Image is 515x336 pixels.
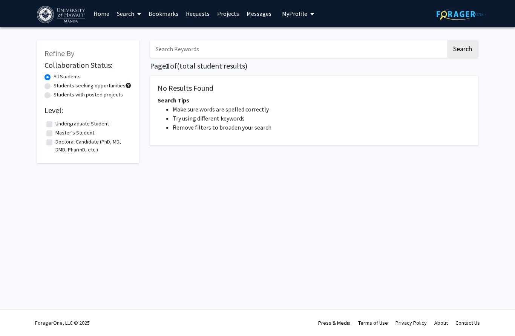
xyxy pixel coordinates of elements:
span: My Profile [282,10,307,17]
input: Search Keywords [150,40,446,58]
a: Projects [213,0,243,27]
button: Search [447,40,478,58]
a: Privacy Policy [395,319,427,326]
h5: No Results Found [158,84,471,93]
a: Bookmarks [145,0,182,27]
span: 1 [166,61,170,70]
div: ForagerOne, LLC © 2025 [35,310,90,336]
nav: Page navigation [150,153,478,170]
a: Terms of Use [358,319,388,326]
a: Press & Media [318,319,351,326]
label: All Students [54,73,81,81]
label: Doctoral Candidate (PhD, MD, DMD, PharmD, etc.) [55,138,129,154]
img: ForagerOne Logo [437,8,484,20]
a: Home [90,0,113,27]
a: About [434,319,448,326]
li: Try using different keywords [173,114,471,123]
a: Search [113,0,145,27]
a: Contact Us [455,319,480,326]
label: Students with posted projects [54,91,123,99]
li: Make sure words are spelled correctly [173,105,471,114]
img: University of Hawaiʻi at Mānoa Logo [37,6,87,23]
label: Students seeking opportunities [54,82,126,90]
span: Search Tips [158,96,189,104]
a: Messages [243,0,275,27]
h2: Collaboration Status: [44,61,131,70]
iframe: Chat [6,302,32,330]
label: Undergraduate Student [55,120,109,128]
h1: Page of ( total student results) [150,61,478,70]
h2: Level: [44,106,131,115]
a: Requests [182,0,213,27]
label: Master's Student [55,129,94,137]
li: Remove filters to broaden your search [173,123,471,132]
span: Refine By [44,49,74,58]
